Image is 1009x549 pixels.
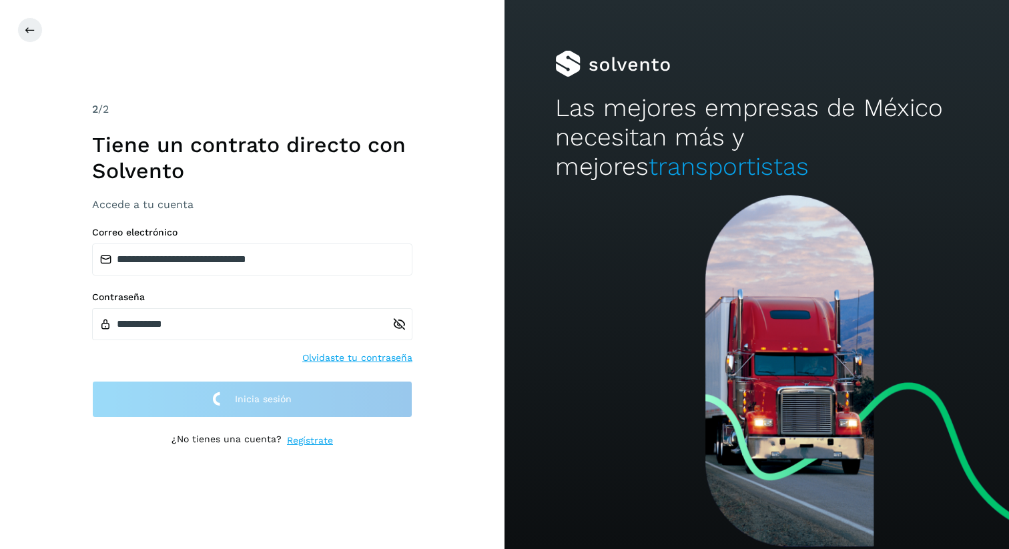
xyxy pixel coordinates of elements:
[92,103,98,115] span: 2
[92,101,412,117] div: /2
[92,227,412,238] label: Correo electrónico
[92,292,412,303] label: Contraseña
[92,198,412,211] h3: Accede a tu cuenta
[287,434,333,448] a: Regístrate
[235,394,292,404] span: Inicia sesión
[92,381,412,418] button: Inicia sesión
[302,351,412,365] a: Olvidaste tu contraseña
[172,434,282,448] p: ¿No tienes una cuenta?
[649,152,809,181] span: transportistas
[555,93,959,182] h2: Las mejores empresas de México necesitan más y mejores
[92,132,412,183] h1: Tiene un contrato directo con Solvento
